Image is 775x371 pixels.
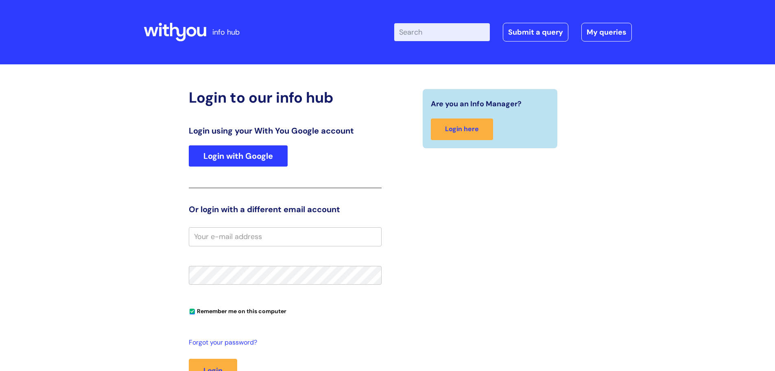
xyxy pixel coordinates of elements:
p: info hub [212,26,240,39]
label: Remember me on this computer [189,306,286,315]
a: Submit a query [503,23,568,42]
h3: Login using your With You Google account [189,126,382,136]
input: Remember me on this computer [190,309,195,314]
span: Are you an Info Manager? [431,97,522,110]
a: My queries [581,23,632,42]
input: Search [394,23,490,41]
a: Login here [431,119,493,140]
h2: Login to our info hub [189,89,382,106]
h3: Or login with a different email account [189,204,382,214]
a: Forgot your password? [189,337,378,349]
div: You can uncheck this option if you're logging in from a shared device [189,304,382,317]
a: Login with Google [189,145,288,167]
input: Your e-mail address [189,227,382,246]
